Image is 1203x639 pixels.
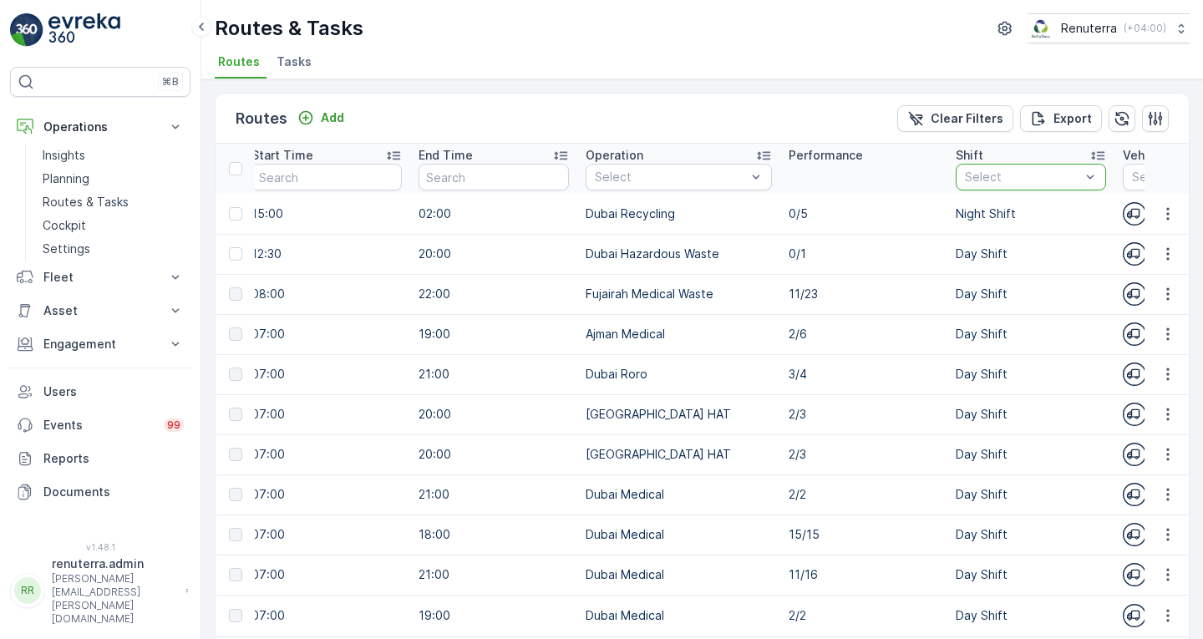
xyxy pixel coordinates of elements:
[947,314,1114,354] td: Day Shift
[48,13,120,47] img: logo_light-DOdMpM7g.png
[956,147,983,164] p: Shift
[947,474,1114,515] td: Day Shift
[577,595,780,636] td: Dubai Medical
[10,475,190,509] a: Documents
[595,169,746,185] p: Select
[1053,110,1092,127] p: Export
[243,394,410,434] td: 07:00
[410,274,577,314] td: 22:00
[167,418,180,432] p: 99
[243,595,410,636] td: 07:00
[965,169,1080,185] p: Select
[577,274,780,314] td: Fujairah Medical Waste
[229,528,242,541] div: Toggle Row Selected
[243,194,410,234] td: 15:00
[43,336,157,352] p: Engagement
[36,167,190,190] a: Planning
[243,314,410,354] td: 07:00
[10,261,190,294] button: Fleet
[577,474,780,515] td: Dubai Medical
[577,314,780,354] td: Ajman Medical
[410,314,577,354] td: 19:00
[947,274,1114,314] td: Day Shift
[947,354,1114,394] td: Day Shift
[162,75,179,89] p: ⌘B
[1123,322,1146,346] img: svg%3e
[243,274,410,314] td: 08:00
[947,434,1114,474] td: Day Shift
[780,194,947,234] td: 0/5
[229,207,242,221] div: Toggle Row Selected
[419,164,569,190] input: Search
[1123,523,1146,546] img: svg%3e
[1123,403,1146,426] img: svg%3e
[243,234,410,274] td: 12:30
[789,147,863,164] p: Performance
[236,107,287,130] p: Routes
[577,194,780,234] td: Dubai Recycling
[229,368,242,381] div: Toggle Row Selected
[52,555,177,572] p: renuterra.admin
[1123,563,1146,586] img: svg%3e
[410,354,577,394] td: 21:00
[577,234,780,274] td: Dubai Hazardous Waste
[10,110,190,144] button: Operations
[1028,19,1054,38] img: Screenshot_2024-07-26_at_13.33.01.png
[931,110,1003,127] p: Clear Filters
[43,302,157,319] p: Asset
[780,555,947,595] td: 11/16
[229,448,242,461] div: Toggle Row Selected
[10,555,190,626] button: RRrenuterra.admin[PERSON_NAME][EMAIL_ADDRESS][PERSON_NAME][DOMAIN_NAME]
[1123,147,1165,164] p: Vehicle
[1123,363,1146,386] img: svg%3e
[410,194,577,234] td: 02:00
[321,109,344,126] p: Add
[52,572,177,626] p: [PERSON_NAME][EMAIL_ADDRESS][PERSON_NAME][DOMAIN_NAME]
[36,237,190,261] a: Settings
[780,354,947,394] td: 3/4
[10,375,190,408] a: Users
[215,15,363,42] p: Routes & Tasks
[36,190,190,214] a: Routes & Tasks
[897,105,1013,132] button: Clear Filters
[1020,105,1102,132] button: Export
[10,442,190,475] a: Reports
[243,515,410,555] td: 07:00
[10,327,190,361] button: Engagement
[577,555,780,595] td: Dubai Medical
[43,170,89,187] p: Planning
[14,577,41,604] div: RR
[10,408,190,442] a: Events99
[780,595,947,636] td: 2/2
[780,234,947,274] td: 0/1
[43,269,157,286] p: Fleet
[947,515,1114,555] td: Day Shift
[780,274,947,314] td: 11/23
[10,294,190,327] button: Asset
[947,555,1114,595] td: Day Shift
[780,434,947,474] td: 2/3
[410,434,577,474] td: 20:00
[1123,443,1146,466] img: svg%3e
[243,354,410,394] td: 07:00
[243,474,410,515] td: 07:00
[947,234,1114,274] td: Day Shift
[577,515,780,555] td: Dubai Medical
[10,13,43,47] img: logo
[43,241,90,257] p: Settings
[780,515,947,555] td: 15/15
[243,555,410,595] td: 07:00
[43,217,86,234] p: Cockpit
[577,394,780,434] td: [GEOGRAPHIC_DATA] HAT
[1123,282,1146,306] img: svg%3e
[577,434,780,474] td: [GEOGRAPHIC_DATA] HAT
[1061,20,1117,37] p: Renuterra
[229,488,242,501] div: Toggle Row Selected
[1123,242,1146,266] img: svg%3e
[1123,483,1146,506] img: svg%3e
[1028,13,1190,43] button: Renuterra(+04:00)
[410,555,577,595] td: 21:00
[1123,604,1146,627] img: svg%3e
[947,595,1114,636] td: Day Shift
[780,474,947,515] td: 2/2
